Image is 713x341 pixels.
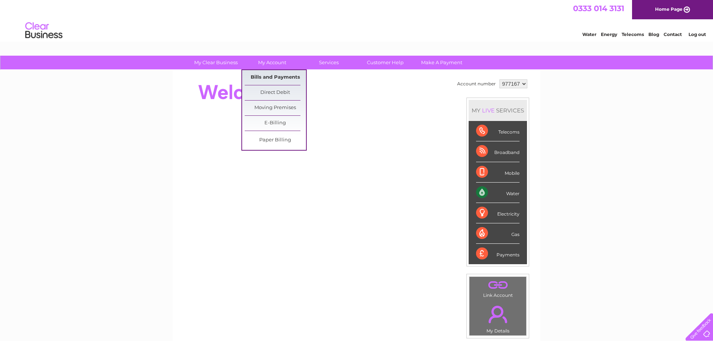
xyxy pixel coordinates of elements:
[185,56,247,69] a: My Clear Business
[582,32,596,37] a: Water
[245,116,306,131] a: E-Billing
[25,19,63,42] img: logo.png
[622,32,644,37] a: Telecoms
[245,85,306,100] a: Direct Debit
[182,4,533,36] div: Clear Business is a trading name of Verastar Limited (registered in [GEOGRAPHIC_DATA] No. 3667643...
[476,141,520,162] div: Broadband
[476,223,520,244] div: Gas
[469,299,527,336] td: My Details
[242,56,303,69] a: My Account
[298,56,359,69] a: Services
[455,78,498,90] td: Account number
[601,32,617,37] a: Energy
[245,133,306,148] a: Paper Billing
[476,203,520,223] div: Electricity
[355,56,416,69] a: Customer Help
[411,56,472,69] a: Make A Payment
[648,32,659,37] a: Blog
[688,32,706,37] a: Log out
[469,276,527,300] td: Link Account
[476,121,520,141] div: Telecoms
[481,107,496,114] div: LIVE
[469,100,527,121] div: MY SERVICES
[471,301,524,327] a: .
[476,162,520,183] div: Mobile
[573,4,624,13] a: 0333 014 3131
[476,244,520,264] div: Payments
[476,183,520,203] div: Water
[664,32,682,37] a: Contact
[245,70,306,85] a: Bills and Payments
[245,101,306,115] a: Moving Premises
[471,279,524,292] a: .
